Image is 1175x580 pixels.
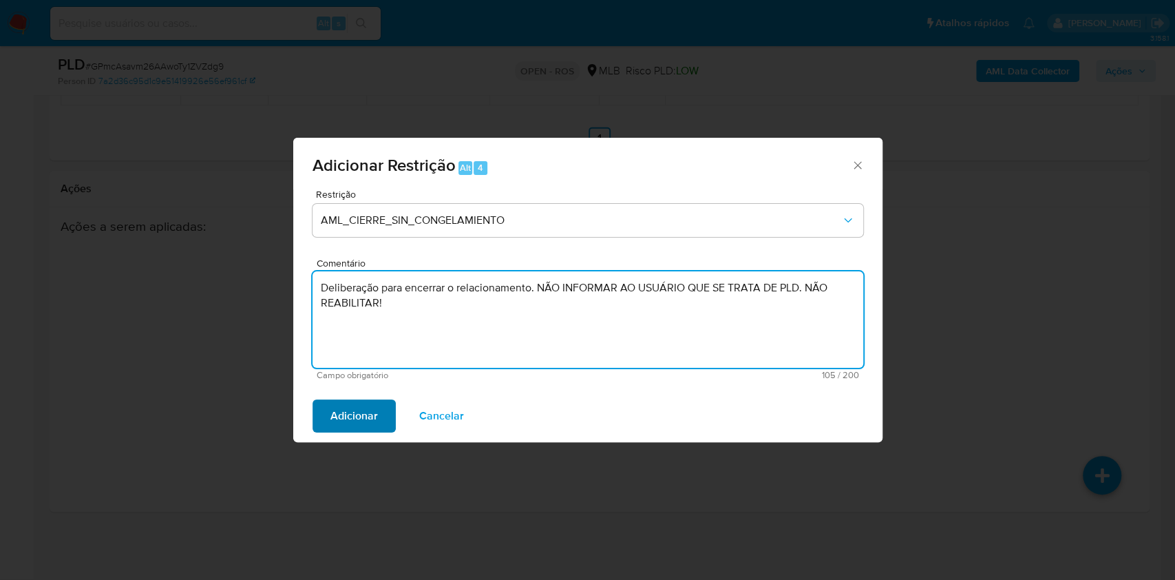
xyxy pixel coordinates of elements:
span: Comentário [317,258,867,269]
button: Restriction [313,204,863,237]
span: Adicionar [330,401,378,431]
textarea: Deliberação para encerrar o relacionamento. NÃO INFORMAR AO USUÁRIO QUE SE TRATA DE PLD. NÃO REAB... [313,271,863,368]
span: 4 [478,161,483,174]
span: Adicionar Restrição [313,153,456,177]
span: Campo obrigatório [317,371,588,380]
button: Adicionar [313,400,396,433]
button: Cancelar [401,400,482,433]
span: Alt [460,161,471,174]
span: AML_CIERRE_SIN_CONGELAMIENTO [321,214,841,227]
button: Fechar a janela [851,158,863,171]
span: Cancelar [419,401,464,431]
span: Máximo de 200 caracteres [588,371,859,380]
span: Restrição [316,189,867,199]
